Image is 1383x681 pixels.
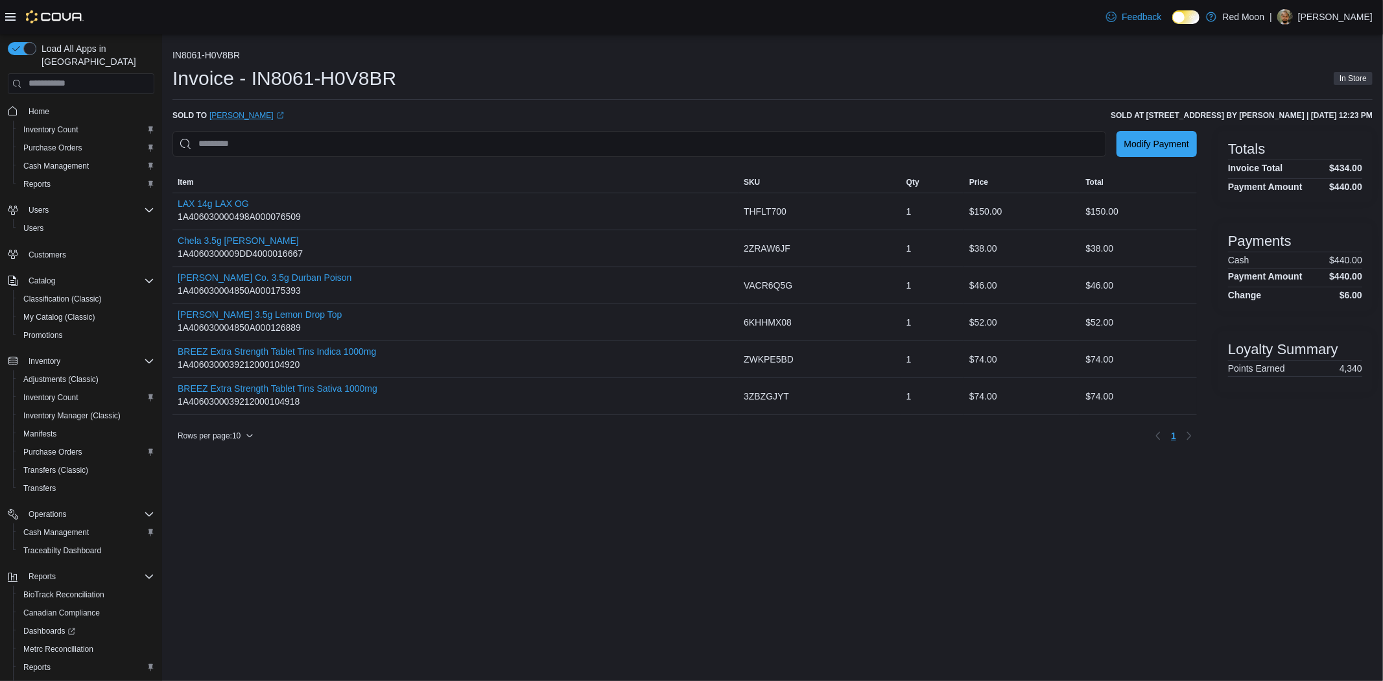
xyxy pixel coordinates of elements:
[744,241,790,256] span: 2ZRAW6JF
[23,545,101,556] span: Traceabilty Dashboard
[23,104,54,119] a: Home
[18,481,61,496] a: Transfers
[23,202,54,218] button: Users
[1080,172,1197,193] button: Total
[18,309,100,325] a: My Catalog (Classic)
[901,235,964,261] div: 1
[23,143,82,153] span: Purchase Orders
[23,465,88,475] span: Transfers (Classic)
[3,505,160,523] button: Operations
[23,330,63,340] span: Promotions
[23,447,82,457] span: Purchase Orders
[23,662,51,673] span: Reports
[13,121,160,139] button: Inventory Count
[1228,342,1338,357] h3: Loyalty Summary
[901,309,964,335] div: 1
[18,372,104,387] a: Adjustments (Classic)
[18,221,154,236] span: Users
[1101,4,1166,30] a: Feedback
[18,372,154,387] span: Adjustments (Classic)
[18,122,154,137] span: Inventory Count
[13,658,160,676] button: Reports
[26,10,84,23] img: Cova
[23,223,43,233] span: Users
[18,462,93,478] a: Transfers (Classic)
[13,425,160,443] button: Manifests
[18,587,154,603] span: BioTrack Reconciliation
[1172,10,1200,24] input: Dark Mode
[1150,425,1197,446] nav: Pagination for table: MemoryTable from EuiInMemoryTable
[1124,137,1189,150] span: Modify Payment
[178,309,342,335] div: 1A406030004850A000126889
[964,383,1081,409] div: $74.00
[23,569,154,584] span: Reports
[23,411,121,421] span: Inventory Manager (Classic)
[1166,425,1181,446] ul: Pagination for table: MemoryTable from EuiInMemoryTable
[13,622,160,640] a: Dashboards
[1228,163,1283,173] h4: Invoice Total
[964,346,1081,372] div: $74.00
[901,172,964,193] button: Qty
[18,140,88,156] a: Purchase Orders
[1085,177,1104,187] span: Total
[18,328,68,343] a: Promotions
[172,172,739,193] button: Item
[1181,428,1197,444] button: Next page
[744,278,792,293] span: VACR6Q5G
[23,392,78,403] span: Inventory Count
[23,312,95,322] span: My Catalog (Classic)
[3,102,160,121] button: Home
[1080,309,1197,335] div: $52.00
[964,309,1081,335] div: $52.00
[178,198,301,209] button: LAX 14g LAX OG
[23,483,56,494] span: Transfers
[18,525,154,540] span: Cash Management
[13,604,160,622] button: Canadian Compliance
[1171,429,1176,442] span: 1
[178,383,377,409] div: 1A4060300039212000104918
[23,179,51,189] span: Reports
[13,407,160,425] button: Inventory Manager (Classic)
[18,426,62,442] a: Manifests
[18,605,105,621] a: Canadian Compliance
[178,177,194,187] span: Item
[1166,425,1181,446] button: Page 1 of 1
[23,626,75,636] span: Dashboards
[18,408,126,424] a: Inventory Manager (Classic)
[178,272,351,298] div: 1A406030004850A000175393
[172,66,396,91] h1: Invoice - IN8061-H0V8BR
[23,294,102,304] span: Classification (Classic)
[744,388,789,404] span: 3ZBZGJYT
[23,103,154,119] span: Home
[23,247,71,263] a: Customers
[18,660,154,675] span: Reports
[23,273,154,289] span: Catalog
[18,158,94,174] a: Cash Management
[18,660,56,675] a: Reports
[23,125,78,135] span: Inventory Count
[29,509,67,520] span: Operations
[1080,272,1197,298] div: $46.00
[29,205,49,215] span: Users
[13,139,160,157] button: Purchase Orders
[1080,383,1197,409] div: $74.00
[1329,255,1362,265] p: $440.00
[1334,72,1373,85] span: In Store
[172,131,1106,157] input: This is a search bar. As you type, the results lower in the page will automatically filter.
[23,353,154,369] span: Inventory
[29,106,49,117] span: Home
[23,590,104,600] span: BioTrack Reconciliation
[172,428,259,444] button: Rows per page:10
[1228,290,1261,300] h4: Change
[1172,24,1173,25] span: Dark Mode
[901,346,964,372] div: 1
[744,177,760,187] span: SKU
[18,176,154,192] span: Reports
[209,110,284,121] a: [PERSON_NAME]External link
[23,374,99,385] span: Adjustments (Classic)
[969,177,988,187] span: Price
[1270,9,1272,25] p: |
[13,326,160,344] button: Promotions
[13,586,160,604] button: BioTrack Reconciliation
[18,462,154,478] span: Transfers (Classic)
